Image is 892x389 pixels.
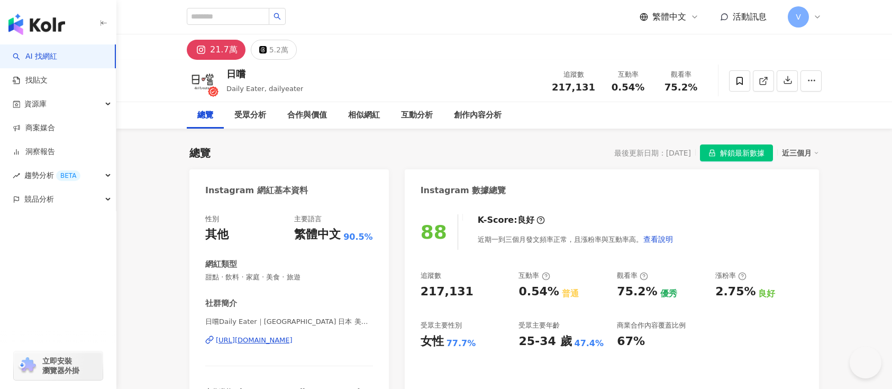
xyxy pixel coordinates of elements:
div: 合作與價值 [287,109,327,122]
span: 查看說明 [643,235,673,243]
span: 資源庫 [24,92,47,116]
div: 25-34 歲 [518,333,571,350]
a: searchAI 找網紅 [13,51,57,62]
div: 互動率 [608,69,648,80]
button: 5.2萬 [251,40,297,60]
div: 漲粉率 [715,271,747,281]
div: 社群簡介 [205,298,237,309]
div: 良好 [758,288,775,300]
div: 2.75% [715,284,756,300]
span: 立即安裝 瀏覽器外掛 [42,356,79,375]
span: 競品分析 [24,187,54,211]
a: 洞察報告 [13,147,55,157]
button: 21.7萬 [187,40,245,60]
iframe: Help Scout Beacon - Open [850,347,881,378]
div: Instagram 網紅基本資料 [205,185,308,196]
div: 創作內容分析 [454,109,502,122]
div: 其他 [205,227,229,243]
div: 普通 [562,288,579,300]
div: 受眾分析 [234,109,266,122]
div: 性別 [205,214,219,224]
div: 總覽 [189,146,211,160]
div: BETA [56,170,80,181]
div: 優秀 [660,288,677,300]
div: Instagram 數據總覽 [421,185,506,196]
div: 21.7萬 [210,42,238,57]
button: 查看說明 [643,229,673,250]
div: 追蹤數 [421,271,441,281]
span: 217,131 [552,82,595,93]
a: chrome extension立即安裝 瀏覽器外掛 [14,351,103,380]
span: V [796,11,801,23]
img: KOL Avatar [187,65,219,97]
a: 商案媒合 [13,123,55,133]
img: logo [8,14,65,35]
span: rise [13,172,20,179]
div: [URL][DOMAIN_NAME] [216,336,293,345]
div: 繁體中文 [294,227,341,243]
span: 日嚐Daily Eater｜[GEOGRAPHIC_DATA] 日本 美食旅遊 | dailyeater [205,317,373,327]
div: 追蹤數 [552,69,595,80]
div: 近三個月 [782,146,819,160]
div: 觀看率 [617,271,648,281]
img: chrome extension [17,357,38,374]
div: 0.54% [518,284,559,300]
span: 解鎖最新數據 [720,145,764,162]
div: 總覽 [197,109,213,122]
div: 5.2萬 [269,42,288,57]
span: lock [708,149,716,157]
div: 女性 [421,333,444,350]
div: 75.2% [617,284,657,300]
div: 主要語言 [294,214,322,224]
span: 甜點 · 飲料 · 家庭 · 美食 · 旅遊 [205,273,373,282]
span: 趨勢分析 [24,164,80,187]
span: Daily Eater, dailyeater [226,85,303,93]
div: 67% [617,333,645,350]
div: 最後更新日期：[DATE] [614,149,691,157]
div: K-Score : [478,214,545,226]
div: 觀看率 [661,69,701,80]
div: 47.4% [575,338,604,349]
div: 88 [421,221,447,243]
div: 良好 [517,214,534,226]
div: 網紅類型 [205,259,237,270]
span: 75.2% [665,82,697,93]
div: 互動分析 [401,109,433,122]
div: 互動率 [518,271,550,281]
button: 解鎖最新數據 [700,144,773,161]
span: search [274,13,281,20]
div: 77.7% [447,338,476,349]
div: 商業合作內容覆蓋比例 [617,321,686,330]
span: 90.5% [343,231,373,243]
div: 受眾主要性別 [421,321,462,330]
div: 217,131 [421,284,474,300]
div: 日嚐 [226,67,303,80]
span: 活動訊息 [733,12,767,22]
div: 相似網紅 [348,109,380,122]
span: 繁體中文 [652,11,686,23]
a: [URL][DOMAIN_NAME] [205,336,373,345]
div: 受眾主要年齡 [518,321,560,330]
div: 近期一到三個月發文頻率正常，且漲粉率與互動率高。 [478,229,673,250]
a: 找貼文 [13,75,48,86]
span: 0.54% [612,82,644,93]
